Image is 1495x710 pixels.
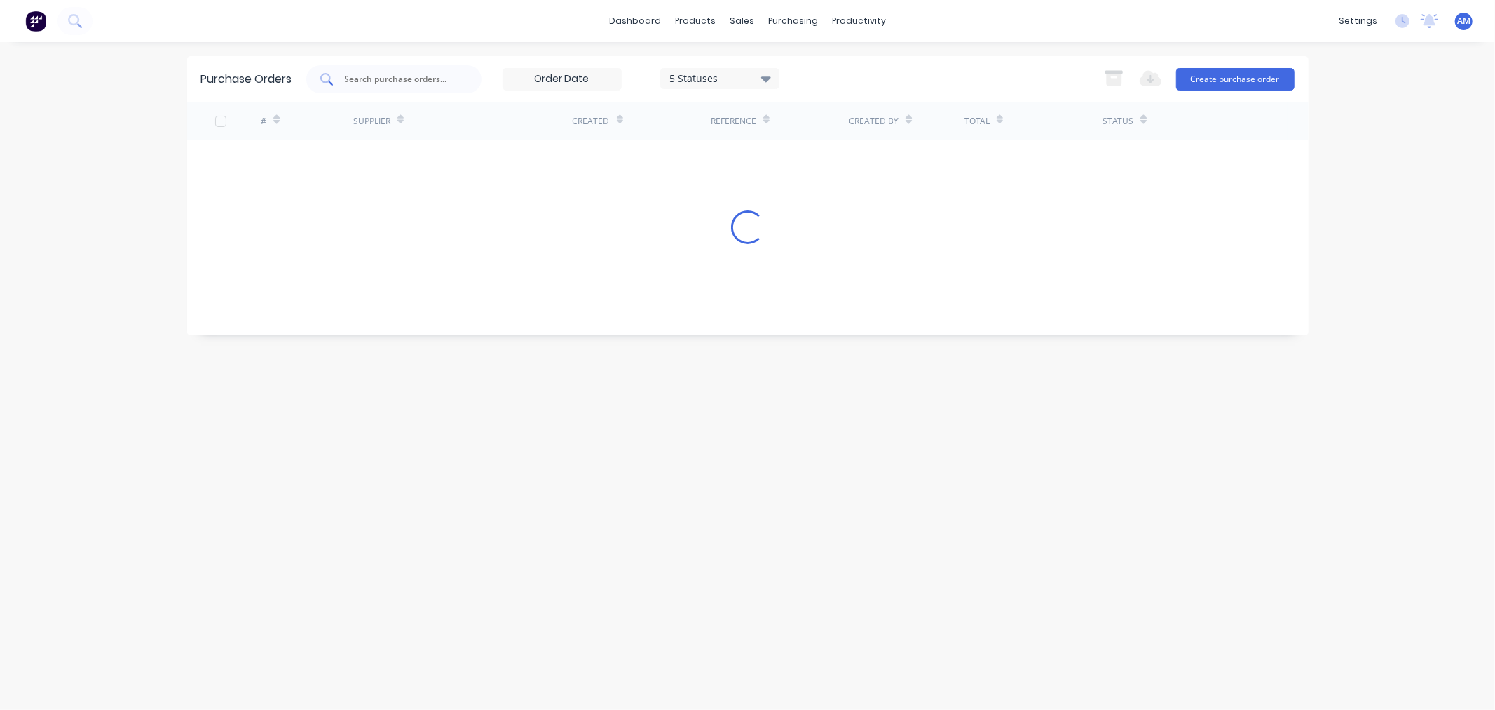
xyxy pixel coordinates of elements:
div: Total [964,115,990,128]
div: Reference [711,115,756,128]
div: Supplier [353,115,390,128]
div: # [261,115,266,128]
div: 5 Statuses [669,71,770,86]
div: Created [573,115,610,128]
div: productivity [825,11,893,32]
div: products [668,11,723,32]
div: settings [1332,11,1384,32]
span: AM [1457,15,1470,27]
div: purchasing [761,11,825,32]
img: Factory [25,11,46,32]
input: Search purchase orders... [343,72,460,86]
input: Order Date [503,69,621,90]
div: Created By [849,115,899,128]
div: sales [723,11,761,32]
div: Purchase Orders [201,71,292,88]
button: Create purchase order [1176,68,1295,91]
a: dashboard [602,11,668,32]
div: Status [1103,115,1133,128]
